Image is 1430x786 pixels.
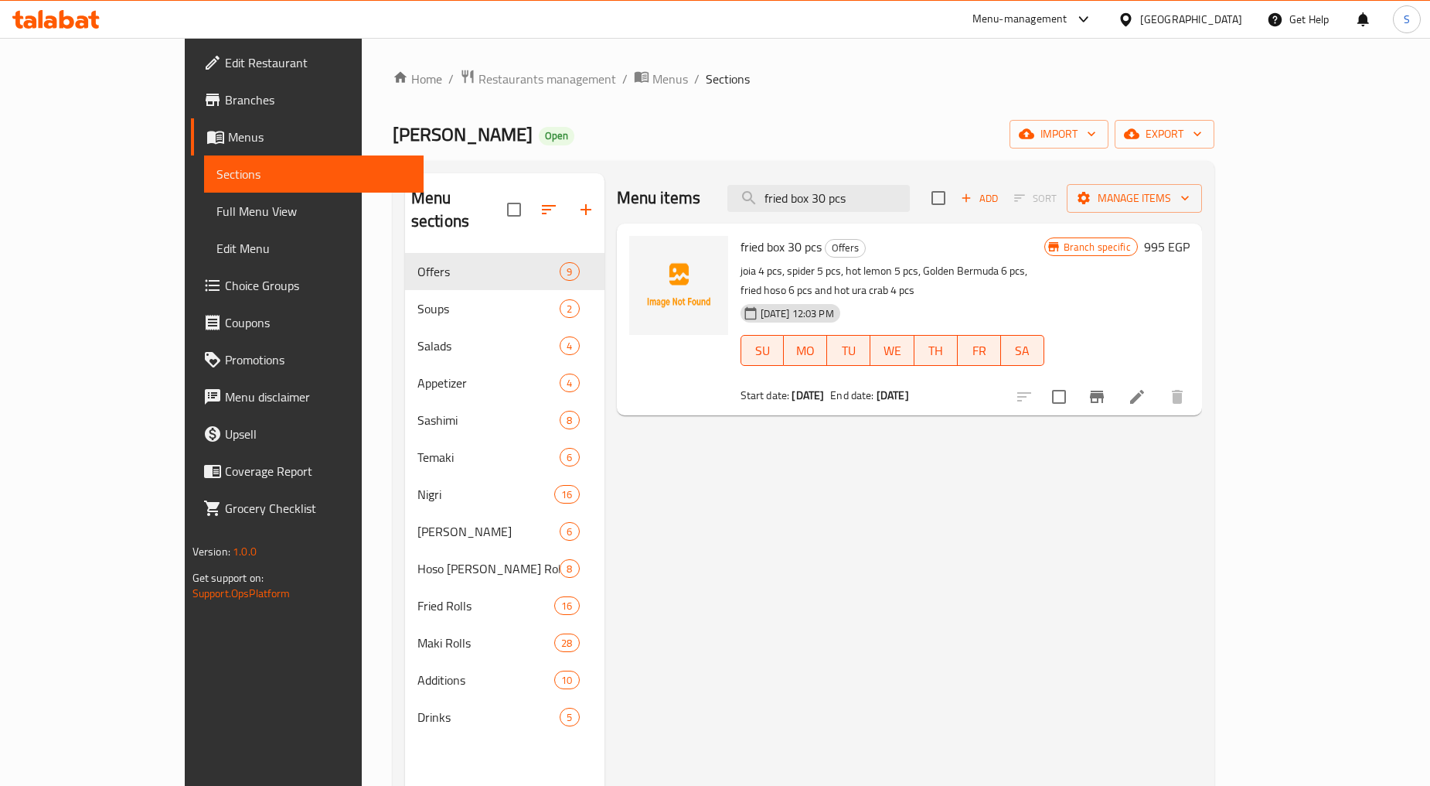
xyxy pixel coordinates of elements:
[629,236,728,335] img: fried box 30 pcs
[411,186,507,233] h2: Menu sections
[539,127,574,145] div: Open
[405,699,604,736] div: Drinks5
[191,341,424,378] a: Promotions
[417,299,560,318] span: Soups
[555,599,578,613] span: 16
[417,448,560,466] span: Temaki
[706,70,750,88] span: Sections
[405,476,604,513] div: Nigri16
[393,69,1214,89] nav: breadcrumb
[530,191,567,228] span: Sort sections
[741,385,790,405] span: Start date:
[560,299,579,318] div: items
[225,53,411,72] span: Edit Restaurant
[417,485,554,504] span: Nigri
[393,117,533,152] span: [PERSON_NAME]
[1078,378,1115,415] button: Branch-specific-item
[622,70,628,88] li: /
[1022,125,1096,144] span: import
[1010,120,1108,149] button: import
[958,190,1000,207] span: Add
[1004,186,1067,210] span: Select section first
[1079,189,1190,208] span: Manage items
[417,411,560,429] span: Sashimi
[1127,125,1202,144] span: export
[1128,388,1146,406] a: Edit menu item
[560,450,578,465] span: 6
[204,230,424,267] a: Edit Menu
[1043,381,1075,413] span: Select to update
[417,374,560,392] div: Appetizer
[405,253,604,290] div: Offers9
[417,262,560,281] div: Offers
[225,499,411,518] span: Grocery Checklist
[1159,378,1196,415] button: delete
[741,261,1044,300] p: joia 4 pcs, spider 5 pcs, hot lemon 5 pcs, Golden Bermuda 6 pcs, fried hoso 6 pcs and hot ura cra...
[825,239,866,258] div: Offers
[225,313,411,332] span: Coupons
[877,385,909,405] b: [DATE]
[560,302,578,316] span: 2
[1144,236,1190,258] h6: 995 EGP
[555,487,578,502] span: 16
[417,559,560,578] span: Hoso [PERSON_NAME] Rolls
[225,425,411,443] span: Upsell
[741,235,822,258] span: fried box 30 pcs
[478,70,616,88] span: Restaurants management
[554,485,579,504] div: items
[1404,11,1410,28] span: S
[790,340,821,362] span: MO
[460,69,616,89] a: Restaurants management
[405,587,604,624] div: Fried Rolls16
[405,327,604,364] div: Salads4
[191,415,424,453] a: Upsell
[958,335,1001,366] button: FR
[560,710,578,725] span: 5
[417,671,554,689] span: Additions
[1067,184,1202,213] button: Manage items
[955,186,1004,210] span: Add item
[448,70,454,88] li: /
[833,340,864,362] span: TU
[922,182,955,214] span: Select section
[405,439,604,476] div: Temaki6
[792,385,824,405] b: [DATE]
[554,634,579,652] div: items
[560,411,579,429] div: items
[634,69,688,89] a: Menus
[417,596,554,615] span: Fried Rolls
[417,522,560,541] div: Oshi Sushi
[216,165,411,183] span: Sections
[225,462,411,480] span: Coverage Report
[191,490,424,527] a: Grocery Checklist
[870,335,914,366] button: WE
[498,193,530,226] span: Select all sections
[539,129,574,142] span: Open
[417,708,560,726] span: Drinks
[560,522,579,541] div: items
[560,708,579,726] div: items
[192,583,291,603] a: Support.OpsPlatform
[694,70,700,88] li: /
[560,339,578,354] span: 4
[1115,120,1214,149] button: export
[560,413,578,428] span: 8
[827,335,870,366] button: TU
[405,402,604,439] div: Sashimi8
[554,671,579,689] div: items
[225,91,411,109] span: Branches
[191,453,424,490] a: Coverage Report
[225,350,411,369] span: Promotions
[204,155,424,193] a: Sections
[233,542,257,562] span: 1.0.0
[191,378,424,415] a: Menu disclaimer
[417,634,554,652] span: Maki Rolls
[405,624,604,661] div: Maki Rolls28
[560,448,579,466] div: items
[560,376,578,391] span: 4
[405,550,604,587] div: Hoso [PERSON_NAME] Rolls8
